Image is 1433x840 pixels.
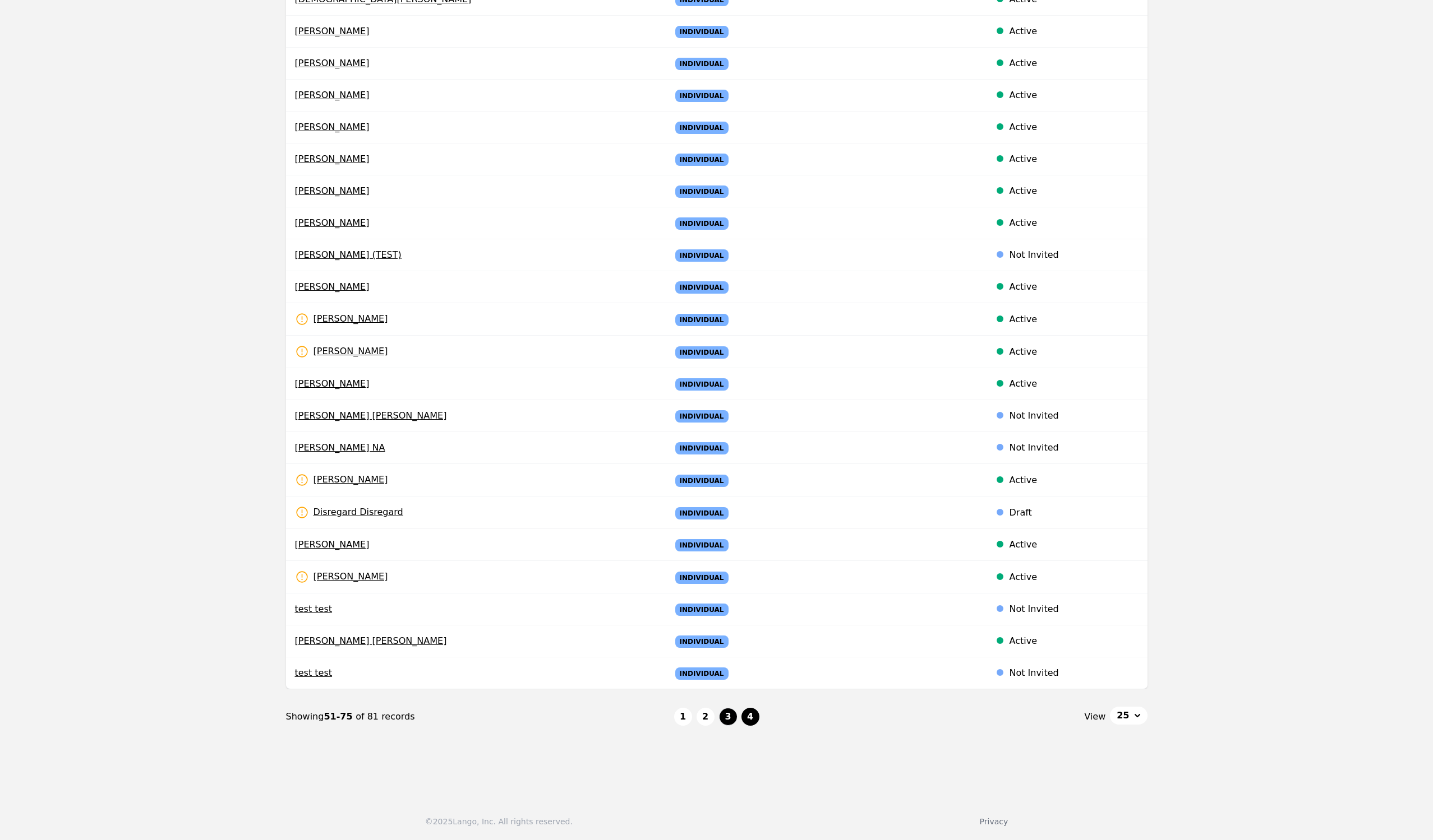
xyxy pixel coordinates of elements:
span: [PERSON_NAME] [295,377,653,391]
span: 25 [1117,709,1129,722]
div: Not Invited [1009,666,1138,680]
span: Individual [675,122,729,134]
div: Not Invited [1009,441,1138,454]
button: 1 [674,708,692,726]
span: test test [295,666,653,680]
div: Not Invited [1009,248,1138,262]
div: Not Invited [1009,602,1138,616]
div: Active [1009,345,1138,359]
span: View [1084,710,1105,723]
div: Active [1009,377,1138,391]
div: Active [1009,184,1138,198]
span: Individual [675,185,729,198]
div: Draft [1009,506,1138,519]
span: [PERSON_NAME] [PERSON_NAME] [295,409,653,423]
button: 25 [1110,707,1147,725]
div: Active [1009,89,1138,102]
div: Showing of 81 records [286,710,674,723]
span: [PERSON_NAME] [295,57,653,70]
nav: Page navigation [286,689,1148,744]
span: [PERSON_NAME] (TEST) [295,248,653,262]
span: [PERSON_NAME] [295,25,653,38]
span: test test [295,602,653,616]
span: Individual [675,539,729,551]
span: [PERSON_NAME] [295,89,653,102]
div: Active [1009,570,1138,584]
div: Active [1009,25,1138,38]
div: Active [1009,634,1138,648]
span: Individual [675,572,729,584]
span: Individual [675,26,729,38]
span: Individual [675,217,729,230]
span: Individual [675,346,729,359]
span: Disregard Disregard [295,505,403,519]
div: Active [1009,538,1138,551]
a: Privacy [980,817,1008,826]
span: Individual [675,667,729,680]
span: [PERSON_NAME] [PERSON_NAME] [295,634,653,648]
span: [PERSON_NAME] NA [295,441,653,454]
span: Individual [675,58,729,70]
span: [PERSON_NAME] [295,570,388,584]
span: Individual [675,507,729,519]
div: Active [1009,57,1138,70]
button: 4 [741,708,759,726]
span: [PERSON_NAME] [295,280,653,294]
div: Active [1009,216,1138,230]
div: © 2025 Lango, Inc. All rights reserved. [425,816,573,827]
span: Individual [675,90,729,102]
span: Individual [675,154,729,166]
div: Active [1009,313,1138,326]
span: [PERSON_NAME] [295,312,388,326]
button: 2 [697,708,715,726]
span: [PERSON_NAME] [295,345,388,359]
span: Individual [675,475,729,487]
span: Individual [675,249,729,262]
span: [PERSON_NAME] [295,184,653,198]
span: Individual [675,604,729,616]
span: [PERSON_NAME] [295,216,653,230]
div: Active [1009,280,1138,294]
span: Individual [675,635,729,648]
div: Not Invited [1009,409,1138,423]
span: Individual [675,281,729,294]
div: Active [1009,120,1138,134]
span: Individual [675,410,729,423]
span: Individual [675,442,729,454]
span: [PERSON_NAME] [295,473,388,487]
span: Individual [675,314,729,326]
span: 51-75 [324,711,356,722]
div: Active [1009,474,1138,487]
div: Active [1009,152,1138,166]
span: [PERSON_NAME] [295,120,653,134]
span: [PERSON_NAME] [295,538,653,551]
span: [PERSON_NAME] [295,152,653,166]
span: Individual [675,378,729,391]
